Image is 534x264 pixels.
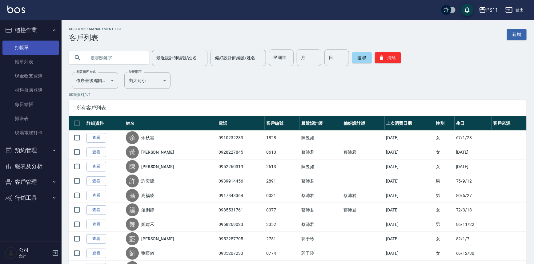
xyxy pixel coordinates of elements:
[385,174,435,188] td: [DATE]
[265,246,300,261] td: 0774
[141,250,154,256] a: 劉辰儀
[86,205,106,215] a: 查看
[217,174,265,188] td: 0939914456
[2,112,59,126] a: 排班表
[455,232,492,246] td: 82/1/7
[455,246,492,261] td: 66/12/30
[492,116,527,131] th: 客戶來源
[300,217,342,232] td: 蔡沛君
[141,135,154,141] a: 余秋雲
[375,52,401,63] button: 清除
[217,188,265,203] td: 0917843364
[385,131,435,145] td: [DATE]
[300,174,342,188] td: 蔡沛君
[434,232,455,246] td: 女
[385,160,435,174] td: [DATE]
[217,116,265,131] th: 電話
[217,145,265,160] td: 0928227845
[76,69,96,74] label: 顧客排序方式
[7,6,25,13] img: Logo
[300,246,342,261] td: 郭于玲
[385,246,435,261] td: [DATE]
[385,217,435,232] td: [DATE]
[86,176,106,186] a: 查看
[2,41,59,55] a: 打帳單
[69,27,122,31] h2: Customer Management List
[300,116,342,131] th: 最近設計師
[217,203,265,217] td: 0985531761
[503,4,527,16] button: 登出
[385,145,435,160] td: [DATE]
[2,83,59,97] a: 材料自購登錄
[86,133,106,143] a: 查看
[507,29,527,40] a: 新增
[126,160,139,173] div: 陳
[126,247,139,260] div: 劉
[86,148,106,157] a: 查看
[342,203,385,217] td: 蔡沛君
[265,160,300,174] td: 2613
[300,145,342,160] td: 蔡沛君
[86,220,106,229] a: 查看
[126,203,139,216] div: 溫
[141,221,154,227] a: 鄭建禾
[76,105,519,111] span: 所有客戶列表
[141,164,174,170] a: [PERSON_NAME]
[2,174,59,190] button: 客戶管理
[126,232,139,245] div: 藍
[342,116,385,131] th: 偏好設計師
[300,131,342,145] td: 陳昱如
[352,52,372,63] button: 搜尋
[434,188,455,203] td: 男
[461,4,473,16] button: save
[86,234,106,244] a: 查看
[69,33,122,42] h3: 客戶列表
[486,6,498,14] div: PS11
[2,190,59,206] button: 行銷工具
[86,191,106,200] a: 查看
[265,232,300,246] td: 2751
[141,236,174,242] a: [PERSON_NAME]
[455,145,492,160] td: [DATE]
[265,174,300,188] td: 2891
[300,203,342,217] td: 蔡沛君
[141,178,154,184] a: 許奕騰
[385,188,435,203] td: [DATE]
[126,146,139,159] div: 黃
[72,72,118,89] div: 依序最後編輯時間
[385,116,435,131] th: 上次消費日期
[2,158,59,174] button: 報表及分析
[126,189,139,202] div: 高
[300,188,342,203] td: 蔡沛君
[434,217,455,232] td: 男
[2,69,59,83] a: 現金收支登錄
[455,160,492,174] td: [DATE]
[265,217,300,232] td: 3352
[265,116,300,131] th: 客戶編號
[141,192,154,199] a: 高福凌
[455,116,492,131] th: 生日
[217,131,265,145] td: 0910232283
[385,203,435,217] td: [DATE]
[455,188,492,203] td: 80/6/27
[434,203,455,217] td: 女
[265,188,300,203] td: 0031
[124,116,217,131] th: 姓名
[69,92,527,97] p: 50 筆資料, 1 / 1
[476,4,500,16] button: PS11
[434,246,455,261] td: 女
[434,160,455,174] td: 女
[300,160,342,174] td: 陳昱如
[2,142,59,158] button: 預約管理
[2,22,59,38] button: 櫃檯作業
[86,162,106,171] a: 查看
[455,174,492,188] td: 75/9/12
[141,149,174,155] a: [PERSON_NAME]
[126,131,139,144] div: 余
[217,217,265,232] td: 0968269023
[2,55,59,69] a: 帳單列表
[300,232,342,246] td: 郭于玲
[265,203,300,217] td: 0377
[126,175,139,187] div: 許
[217,246,265,261] td: 0935207233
